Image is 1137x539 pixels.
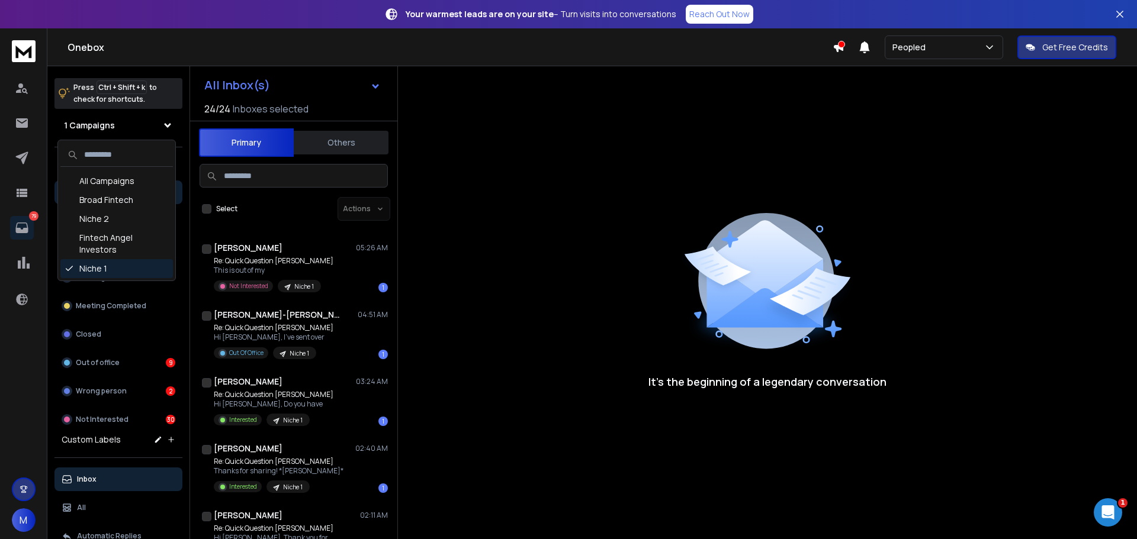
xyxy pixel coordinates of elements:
[229,415,257,424] p: Interested
[214,457,343,466] p: Re: Quick Question [PERSON_NAME]
[1118,498,1128,508] span: 1
[360,511,388,520] p: 02:11 AM
[214,509,282,521] h1: [PERSON_NAME]
[60,172,173,191] div: All Campaigns
[229,482,257,491] p: Interested
[355,444,388,453] p: 02:40 AM
[54,157,182,173] h3: Filters
[64,120,115,131] h1: 1 Campaigns
[214,242,282,254] h1: [PERSON_NAME]
[283,483,303,492] p: Niche 1
[358,310,388,319] p: 04:51 AM
[290,349,309,358] p: Niche 1
[214,376,282,388] h1: [PERSON_NAME]
[68,40,833,54] h1: Onebox
[12,508,36,532] span: M
[229,348,264,357] p: Out Of Office
[214,323,333,333] p: Re: Quick Question [PERSON_NAME]
[356,377,388,386] p: 03:24 AM
[216,204,237,214] label: Select
[62,434,121,446] h3: Custom Labels
[77,503,86,512] p: All
[406,8,676,20] p: – Turn visits into conversations
[1042,41,1108,53] p: Get Free Credits
[76,415,129,424] p: Not Interested
[648,373,887,390] p: It’s the beginning of a legendary conversation
[378,417,388,426] div: 1
[214,256,333,266] p: Re: Quick Question [PERSON_NAME]
[1094,498,1122,527] iframe: Intercom live chat
[60,191,173,209] div: Broad Fintech
[204,102,230,116] span: 24 / 24
[29,211,38,221] p: 79
[214,266,333,275] p: This is out of my
[166,415,175,424] div: 30
[76,358,120,367] p: Out of office
[97,80,147,94] span: Ctrl + Shift + k
[60,228,173,259] div: Fintech Angel Investors
[73,82,157,105] p: Press to check for shortcuts.
[214,524,333,533] p: Re: Quick Question [PERSON_NAME]
[214,309,344,321] h1: [PERSON_NAME]-[PERSON_NAME]
[233,102,309,116] h3: Inboxes selected
[60,259,173,278] div: Niche 1
[689,8,750,20] p: Reach Out Now
[378,483,388,493] div: 1
[166,386,175,396] div: 2
[378,350,388,359] div: 1
[229,282,268,291] p: Not Interested
[204,79,270,91] h1: All Inbox(s)
[214,390,333,399] p: Re: Quick Question [PERSON_NAME]
[166,358,175,367] div: 9
[406,8,554,20] strong: Your warmest leads are on your site
[892,41,930,53] p: Peopled
[60,209,173,228] div: Niche 2
[76,330,101,339] p: Closed
[283,416,303,425] p: Niche 1
[199,128,294,157] button: Primary
[12,40,36,62] img: logo
[378,283,388,292] div: 1
[214,399,333,409] p: Hi [PERSON_NAME], Do you have
[214,466,343,476] p: Thanks for sharing! *[PERSON_NAME]*
[294,130,388,156] button: Others
[76,386,127,396] p: Wrong person
[214,443,282,454] h1: [PERSON_NAME]
[294,282,314,291] p: Niche 1
[77,475,97,484] p: Inbox
[76,301,146,311] p: Meeting Completed
[214,333,333,342] p: Hi [PERSON_NAME], I've sent over
[356,243,388,253] p: 05:26 AM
